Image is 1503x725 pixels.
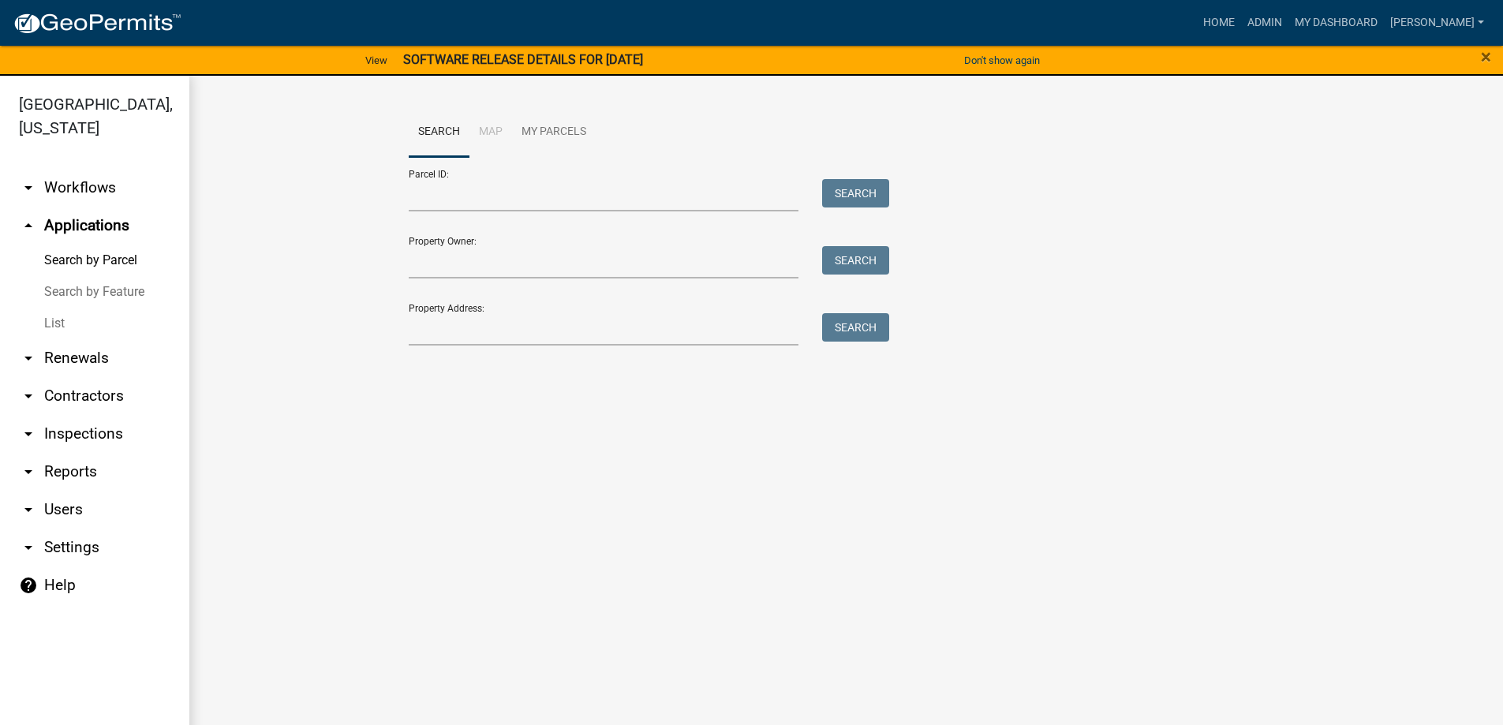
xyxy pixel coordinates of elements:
a: Search [409,107,469,158]
i: arrow_drop_up [19,216,38,235]
a: Home [1197,8,1241,38]
i: arrow_drop_down [19,462,38,481]
button: Don't show again [958,47,1046,73]
a: View [359,47,394,73]
span: × [1481,46,1491,68]
button: Search [822,313,889,342]
i: arrow_drop_down [19,538,38,557]
a: My Parcels [512,107,596,158]
button: Search [822,246,889,275]
strong: SOFTWARE RELEASE DETAILS FOR [DATE] [403,52,643,67]
a: Admin [1241,8,1288,38]
a: [PERSON_NAME] [1384,8,1490,38]
i: arrow_drop_down [19,424,38,443]
i: arrow_drop_down [19,500,38,519]
a: My Dashboard [1288,8,1384,38]
button: Close [1481,47,1491,66]
i: arrow_drop_down [19,178,38,197]
i: help [19,576,38,595]
i: arrow_drop_down [19,387,38,405]
i: arrow_drop_down [19,349,38,368]
button: Search [822,179,889,207]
